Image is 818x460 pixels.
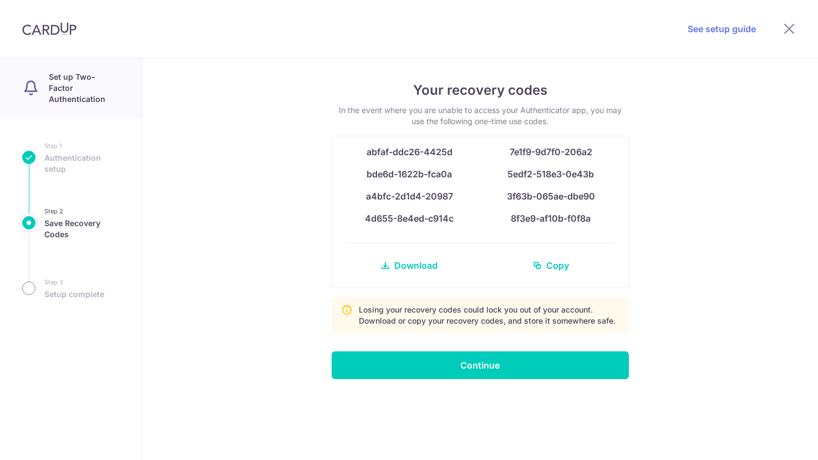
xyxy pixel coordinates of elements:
small: Step 2 [44,206,119,217]
span: 5edf2-518e3-0e43b [507,168,594,180]
span: Copy [546,259,569,272]
span: a4bfc-2d1d4-20987 [366,191,453,202]
small: Step 3 [44,277,104,288]
small: Step 1 [44,140,119,151]
a: Copy [487,252,615,279]
span: bde6d-1622b-fca0a [367,168,452,180]
a: See setup guide [688,22,756,35]
p: Set up Two-Factor Authentication [49,71,119,105]
p: Losing your recovery codes could lock you out of your account. Download or copy your recovery cod... [359,304,619,326]
p: In the event where you are unable to access your Authenticator app, you may use the following one... [332,105,629,127]
span: Download [394,259,438,272]
span: abfaf-ddc26-4425d [367,146,453,157]
input: Continue [332,351,629,379]
span: Authentication setup [44,152,119,175]
span: Setup complete [44,289,104,300]
img: CardUp [22,22,77,35]
span: Save Recovery Codes [44,218,119,240]
a: Download [346,252,474,279]
span: 7e1f9-9d7f0-206a2 [510,146,592,157]
span: 8f3e9-af10b-f0f8a [511,213,591,224]
h4: Your recovery codes [332,80,629,100]
span: 3f63b-065ae-dbe90 [507,191,595,202]
span: 4d655-8e4ed-c914c [365,213,454,224]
